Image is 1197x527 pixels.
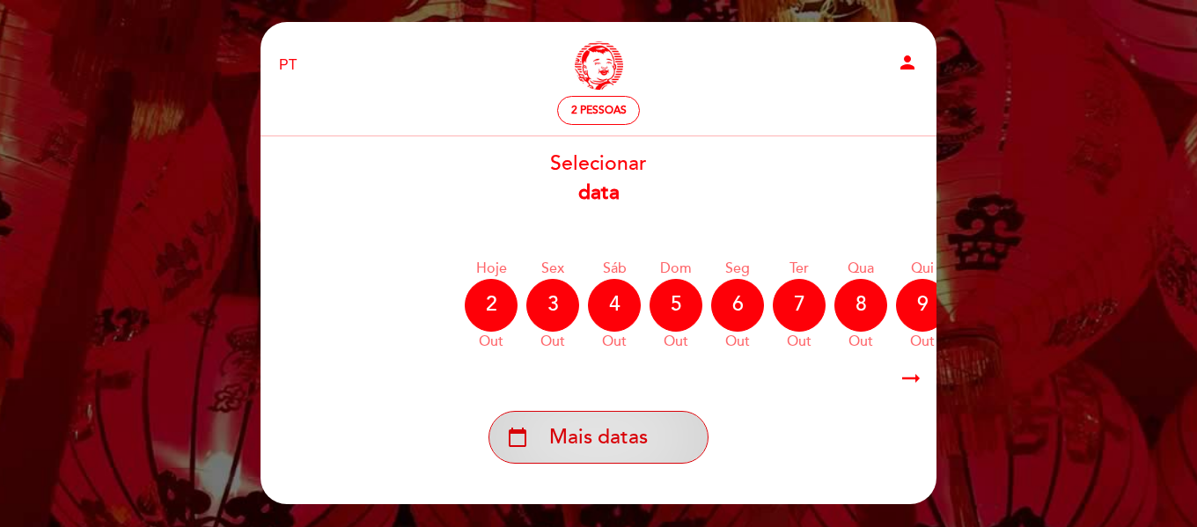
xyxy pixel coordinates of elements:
div: out [588,332,641,352]
i: arrow_right_alt [898,360,924,398]
i: calendar_today [507,422,528,452]
div: out [896,332,949,352]
a: Niño Gordo [488,41,709,90]
div: 8 [834,279,887,332]
div: 2 [465,279,518,332]
div: 9 [896,279,949,332]
span: Mais datas [549,423,648,452]
span: 2 pessoas [571,104,627,117]
div: Dom [650,259,702,279]
div: 5 [650,279,702,332]
div: Sáb [588,259,641,279]
div: 4 [588,279,641,332]
div: out [465,332,518,352]
div: Seg [711,259,764,279]
div: Hoje [465,259,518,279]
div: Selecionar [260,150,937,208]
div: Qui [896,259,949,279]
i: person [897,52,918,73]
div: out [773,332,826,352]
div: 6 [711,279,764,332]
div: Ter [773,259,826,279]
div: Qua [834,259,887,279]
button: person [897,52,918,79]
div: out [834,332,887,352]
div: out [650,332,702,352]
div: out [711,332,764,352]
div: out [526,332,579,352]
div: 7 [773,279,826,332]
div: Sex [526,259,579,279]
div: 3 [526,279,579,332]
b: data [578,180,620,205]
